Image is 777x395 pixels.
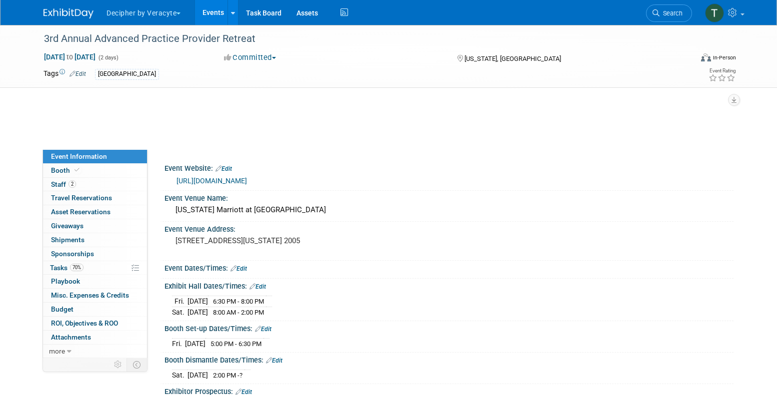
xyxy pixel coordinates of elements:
span: more [49,347,65,355]
span: Event Information [51,152,107,160]
div: Exhibit Hall Dates/Times: [164,279,733,292]
img: Tony Alvarado [705,3,724,22]
span: Search [659,9,682,17]
span: Giveaways [51,222,83,230]
a: Budget [43,303,147,316]
td: [DATE] [187,307,208,317]
span: Travel Reservations [51,194,112,202]
span: ? [239,372,242,379]
div: Event Venue Name: [164,191,733,203]
td: Sat. [172,307,187,317]
span: Staff [51,180,76,188]
span: Budget [51,305,73,313]
a: more [43,345,147,358]
a: Booth [43,164,147,177]
pre: [STREET_ADDRESS][US_STATE] 2005 [175,236,390,245]
a: ROI, Objectives & ROO [43,317,147,330]
span: [US_STATE], [GEOGRAPHIC_DATA] [464,55,561,62]
a: Sponsorships [43,247,147,261]
span: Tasks [50,264,83,272]
a: Staff2 [43,178,147,191]
a: Playbook [43,275,147,288]
span: Shipments [51,236,84,244]
span: to [65,53,74,61]
div: Event Dates/Times: [164,261,733,274]
span: 8:00 AM - 2:00 PM [213,309,264,316]
span: Playbook [51,277,80,285]
a: Attachments [43,331,147,344]
td: Toggle Event Tabs [127,358,147,371]
div: [US_STATE] Marriott at [GEOGRAPHIC_DATA] [172,202,726,218]
div: In-Person [712,54,736,61]
span: Misc. Expenses & Credits [51,291,129,299]
a: [URL][DOMAIN_NAME] [176,177,247,185]
a: Edit [266,357,282,364]
div: Booth Dismantle Dates/Times: [164,353,733,366]
span: 6:30 PM - 8:00 PM [213,298,264,305]
a: Tasks70% [43,261,147,275]
a: Asset Reservations [43,205,147,219]
td: [DATE] [185,338,205,349]
span: [DATE] [DATE] [43,52,96,61]
span: ROI, Objectives & ROO [51,319,118,327]
img: Format-Inperson.png [701,53,711,61]
span: Asset Reservations [51,208,110,216]
a: Event Information [43,150,147,163]
button: Committed [220,52,280,63]
td: Sat. [172,370,187,380]
img: ExhibitDay [43,8,93,18]
div: Event Website: [164,161,733,174]
a: Shipments [43,233,147,247]
span: Attachments [51,333,91,341]
div: Event Rating [708,68,735,73]
span: 2:00 PM - [213,372,242,379]
span: 2 [68,180,76,188]
span: 5:00 PM - 6:30 PM [210,340,261,348]
a: Travel Reservations [43,191,147,205]
td: Fri. [172,296,187,307]
a: Misc. Expenses & Credits [43,289,147,302]
a: Giveaways [43,219,147,233]
td: Personalize Event Tab Strip [109,358,127,371]
td: [DATE] [187,296,208,307]
td: [DATE] [187,370,208,380]
a: Edit [230,265,247,272]
i: Booth reservation complete [74,167,79,173]
div: [GEOGRAPHIC_DATA] [95,69,159,79]
td: Fri. [172,338,185,349]
span: (2 days) [97,54,118,61]
div: Booth Set-up Dates/Times: [164,321,733,334]
div: 3rd Annual Advanced Practice Provider Retreat [40,30,677,48]
div: Event Format [633,52,736,67]
td: Tags [43,68,86,80]
a: Search [646,4,692,22]
a: Edit [69,70,86,77]
a: Edit [255,326,271,333]
span: Booth [51,166,81,174]
div: Event Venue Address: [164,222,733,234]
a: Edit [249,283,266,290]
span: Sponsorships [51,250,94,258]
a: Edit [215,165,232,172]
span: 70% [70,264,83,271]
